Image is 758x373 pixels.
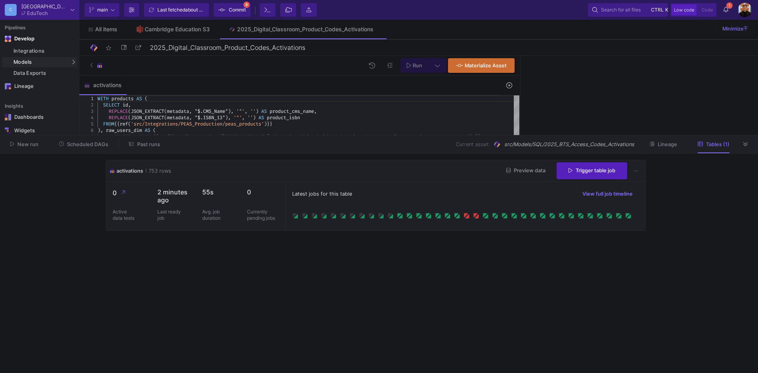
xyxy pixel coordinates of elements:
div: 6 [79,127,94,133]
span: Lineage [658,141,677,147]
button: Lineage [640,138,687,150]
img: bg52tvgs8dxfpOhHYAd0g09LCcAxm85PnUXHwHyc.png [738,3,752,17]
span: Search for all files [601,4,641,16]
span: ( [145,95,147,102]
span: Current asset: [456,141,490,148]
button: main [84,3,119,17]
span: 'src/Integrations/PEAS_Production/peas_products' [131,121,264,127]
div: 4 [79,114,94,121]
span: k [665,5,668,15]
span: , [245,108,247,114]
span: ref [120,121,128,127]
span: ) [264,121,267,127]
div: 2025_Digital_Classroom_Product_Codes_Activations [237,26,373,32]
span: All items [95,26,117,32]
span: Tables (1) [706,141,729,147]
span: Latest jobs for this table [292,190,352,197]
span: JSON_EXTRACT [131,108,164,114]
span: '' [247,114,253,121]
span: Commit [229,4,246,16]
span: ( [128,121,131,127]
span: WITH [98,95,109,102]
span: '' [250,108,256,114]
span: , [242,114,245,121]
div: 7 [79,133,94,140]
p: Currently pending jobs [247,208,279,221]
span: ), [98,127,103,133]
div: 5 [79,121,94,127]
button: Commit [214,3,251,17]
span: "$.CMS_Name" [195,108,228,114]
span: ( [128,114,131,121]
span: Code [702,7,713,13]
button: Scheduled DAGs [50,138,118,150]
span: REPLACE [109,114,128,121]
span: ) [256,108,258,114]
span: }} [267,121,272,127]
img: icon [109,167,115,174]
img: SQL-Model type child icon [97,63,103,69]
a: Navigation iconWidgets [2,124,77,137]
span: REPLACE [109,108,128,114]
button: ctrlk [649,5,664,15]
span: , [189,108,192,114]
span: ( [164,108,167,114]
img: Tab icon [229,26,235,33]
span: JSON_EXTRACT [131,114,164,121]
span: about 1 hour ago [185,7,222,13]
span: ), [225,114,231,121]
p: 55s [202,188,234,196]
span: {{ [114,121,120,127]
span: _Education_S3/cambridge_education_data_general_use [270,133,408,140]
p: 0 [247,188,279,196]
button: 1 [719,3,733,17]
div: activations [84,82,122,88]
div: C [5,4,17,16]
span: product_cms_name [270,108,314,114]
span: '"' [234,114,242,121]
span: --SELECT * FROM {{ ref('src/Integrations/[GEOGRAPHIC_DATA] [109,133,270,140]
span: '"' [236,108,245,114]
span: src/Models/SQL/2025_BTS_Access_Codes_Activations [504,141,634,148]
button: Tables (1) [688,138,739,150]
div: EduTech [27,11,48,16]
img: Navigation icon [5,114,11,120]
span: Scheduled DAGs [67,141,108,147]
img: Navigation icon [5,128,11,134]
button: Preview data [500,165,552,177]
p: Last ready job [157,208,181,221]
img: Tab icon [136,25,143,33]
span: View full job timeline [582,190,633,196]
span: activations [117,167,143,174]
img: Navigation icon [5,36,11,42]
span: Run [413,63,422,69]
div: Cambridge Education S3 [145,26,210,32]
span: AS [136,95,142,102]
span: rs_gigya_go_users_csv') }} [408,133,480,140]
span: AS [261,108,267,114]
span: Models [13,59,32,65]
button: SQL-Model type child icon [84,58,112,73]
button: New run [1,138,48,150]
mat-icon: star_border [104,43,113,53]
span: , [128,102,131,108]
span: SELECT [103,102,120,108]
span: ( [153,127,156,133]
span: ( [128,108,131,114]
button: Past runs [119,138,170,150]
span: FROM [103,121,114,127]
img: SQL-Model type child icon [84,82,90,88]
button: Run [400,58,429,73]
span: id [123,102,128,108]
button: Trigger table job [557,162,627,179]
span: metadata [167,108,189,114]
span: ), [228,108,234,114]
div: Integrations [13,48,75,54]
span: "$.ISBN_13" [195,114,225,121]
span: Past runs [137,141,160,147]
span: AS [258,114,264,121]
button: Search for all filesctrlk [588,3,668,17]
div: 1 [79,95,94,102]
div: Last fetched [157,4,205,16]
